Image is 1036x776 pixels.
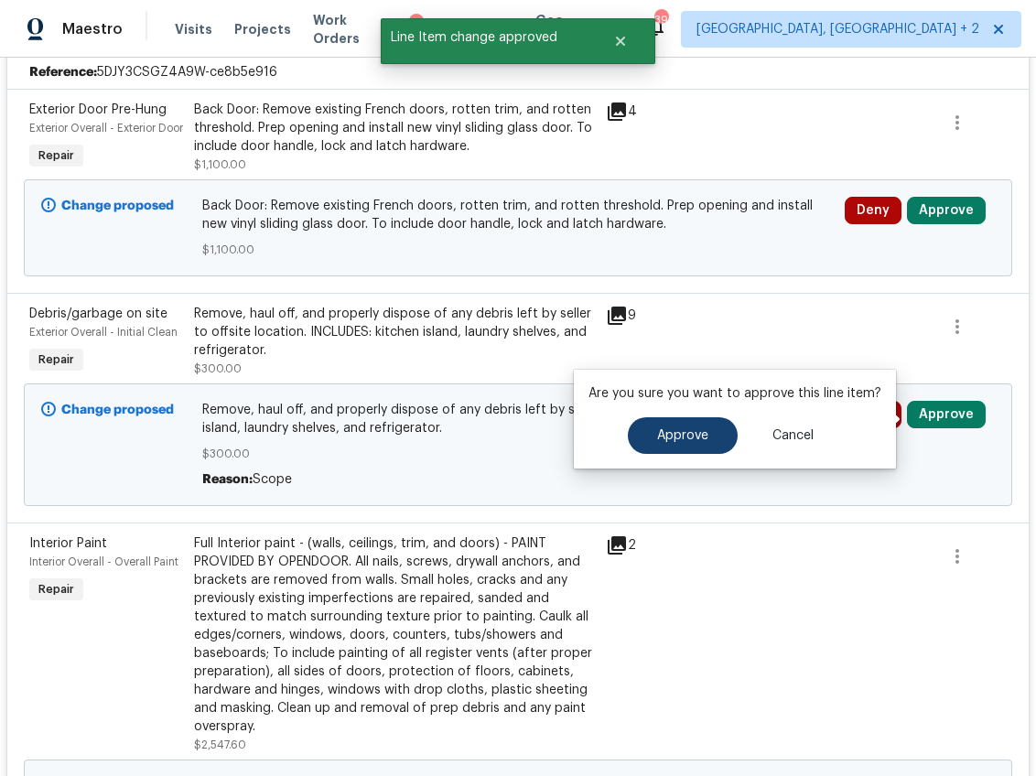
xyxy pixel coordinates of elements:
[409,14,424,32] div: 1
[202,445,835,463] span: $300.00
[202,401,835,437] span: Remove, haul off, and properly dispose of any debris left by seller to offsite location. INCLUDES...
[657,429,708,443] span: Approve
[29,63,97,81] b: Reference:
[535,11,623,48] span: Geo Assignments
[313,11,360,48] span: Work Orders
[7,56,1029,89] div: 5DJY3CSGZ4A9W-ce8b5e916
[194,534,595,736] div: Full Interior paint - (walls, ceilings, trim, and doors) - PAINT PROVIDED BY OPENDOOR. All nails,...
[606,305,677,327] div: 9
[628,417,738,454] button: Approve
[845,197,901,224] button: Deny
[772,429,814,443] span: Cancel
[253,473,292,486] span: Scope
[29,103,167,116] span: Exterior Door Pre-Hung
[194,363,242,374] span: $300.00
[194,305,595,360] div: Remove, haul off, and properly dispose of any debris left by seller to offsite location. INCLUDES...
[654,11,667,29] div: 39
[696,20,979,38] span: [GEOGRAPHIC_DATA], [GEOGRAPHIC_DATA] + 2
[590,23,651,59] button: Close
[194,159,246,170] span: $1,100.00
[29,307,167,320] span: Debris/garbage on site
[194,739,246,750] span: $2,547.60
[61,199,174,212] b: Change proposed
[743,417,843,454] button: Cancel
[202,473,253,486] span: Reason:
[202,197,835,233] span: Back Door: Remove existing French doors, rotten trim, and rotten threshold. Prep opening and inst...
[588,384,881,403] p: Are you sure you want to approve this line item?
[606,101,677,123] div: 4
[29,123,183,134] span: Exterior Overall - Exterior Door
[61,404,174,416] b: Change proposed
[31,350,81,369] span: Repair
[907,401,986,428] button: Approve
[29,556,178,567] span: Interior Overall - Overall Paint
[29,537,107,550] span: Interior Paint
[606,534,677,556] div: 2
[202,241,835,259] span: $1,100.00
[31,146,81,165] span: Repair
[194,101,595,156] div: Back Door: Remove existing French doors, rotten trim, and rotten threshold. Prep opening and inst...
[175,20,212,38] span: Visits
[31,580,81,598] span: Repair
[234,20,291,38] span: Projects
[29,327,178,338] span: Exterior Overall - Initial Clean
[381,18,590,57] span: Line Item change approved
[907,197,986,224] button: Approve
[62,20,123,38] span: Maestro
